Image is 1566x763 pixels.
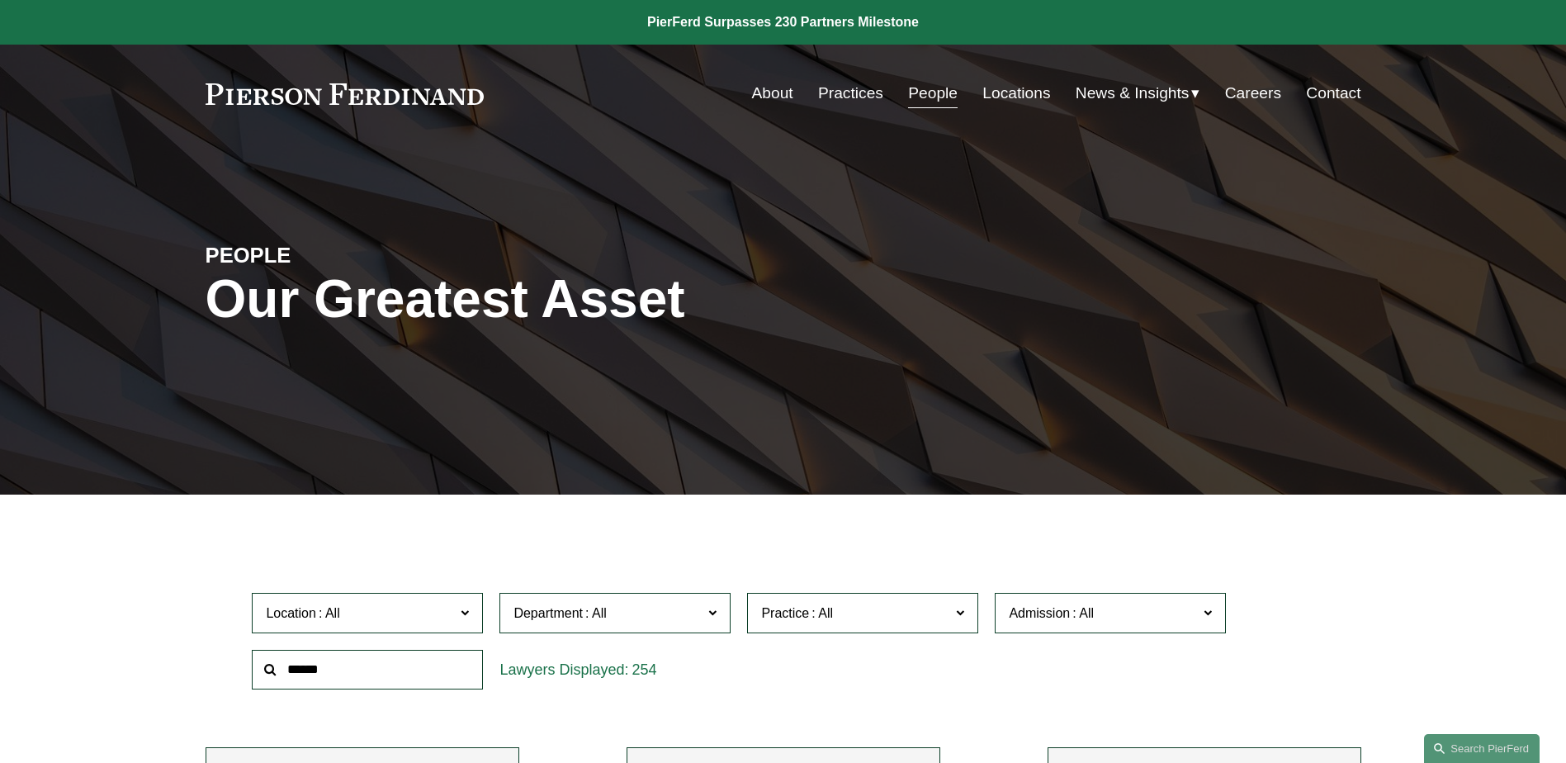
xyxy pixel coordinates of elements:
a: Contact [1306,78,1360,109]
span: 254 [632,661,656,678]
h1: Our Greatest Asset [206,269,976,329]
a: Locations [982,78,1050,109]
span: Practice [761,606,809,620]
a: About [752,78,793,109]
a: Careers [1225,78,1281,109]
a: People [908,78,958,109]
span: Department [513,606,583,620]
h4: PEOPLE [206,242,494,268]
span: Admission [1009,606,1070,620]
span: News & Insights [1076,79,1190,108]
a: Search this site [1424,734,1540,763]
a: folder dropdown [1076,78,1200,109]
a: Practices [818,78,883,109]
span: Location [266,606,316,620]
